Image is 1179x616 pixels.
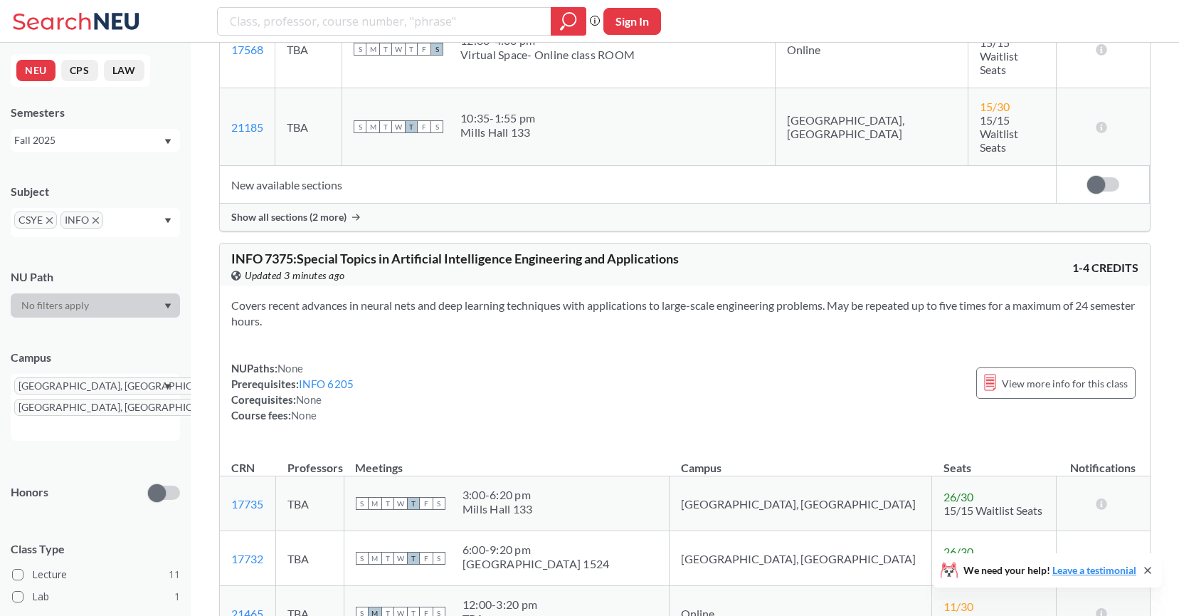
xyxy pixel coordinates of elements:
[603,8,661,35] button: Sign In
[420,552,433,565] span: F
[1057,446,1150,476] th: Notifications
[551,7,586,36] div: magnifying glass
[430,43,443,56] span: S
[231,497,263,511] a: 17735
[356,552,369,565] span: S
[11,129,180,152] div: Fall 2025Dropdown arrow
[394,497,407,510] span: W
[670,476,932,531] td: [GEOGRAPHIC_DATA], [GEOGRAPHIC_DATA]
[164,218,171,224] svg: Dropdown arrow
[11,350,180,365] div: Campus
[164,384,171,390] svg: Dropdown arrow
[231,43,263,56] a: 17568
[943,545,973,558] span: 26 / 30
[405,120,418,133] span: T
[296,393,322,406] span: None
[462,597,537,612] div: 12:00 - 3:20 pm
[276,476,344,531] td: TBA
[164,303,171,309] svg: Dropdown arrow
[220,204,1150,231] div: Show all sections (2 more)
[943,490,973,503] span: 26 / 30
[560,11,577,31] svg: magnifying glass
[943,600,973,613] span: 11 / 30
[11,269,180,285] div: NU Path
[245,268,345,283] span: Updated 3 minutes ago
[11,184,180,199] div: Subject
[11,541,180,557] span: Class Type
[433,552,445,565] span: S
[1002,375,1128,392] span: View more info for this class
[381,497,394,510] span: T
[392,43,405,56] span: W
[228,9,541,33] input: Class, professor, course number, "phrase"
[275,11,342,88] td: TBA
[14,377,240,395] span: [GEOGRAPHIC_DATA], [GEOGRAPHIC_DATA]X to remove pill
[366,43,379,56] span: M
[980,113,1018,154] span: 15/15 Waitlist Seats
[1052,564,1136,576] a: Leave a testimonial
[46,217,53,224] svg: X to remove pill
[418,43,430,56] span: F
[379,43,392,56] span: T
[11,208,180,237] div: CSYEX to remove pillINFOX to remove pillDropdown arrow
[405,43,418,56] span: T
[231,552,263,565] a: 17732
[462,557,610,571] div: [GEOGRAPHIC_DATA] 1524
[14,132,163,148] div: Fall 2025
[60,212,103,229] span: INFOX to remove pill
[275,88,342,166] td: TBA
[354,120,366,133] span: S
[462,543,610,557] div: 6:00 - 9:20 pm
[366,120,379,133] span: M
[433,497,445,510] span: S
[775,88,968,166] td: [GEOGRAPHIC_DATA], [GEOGRAPHIC_DATA]
[14,212,57,229] span: CSYEX to remove pill
[460,48,635,62] div: Virtual Space- Online class ROOM
[932,446,1057,476] th: Seats
[276,446,344,476] th: Professors
[418,120,430,133] span: F
[980,100,1010,113] span: 15 / 30
[11,293,180,318] div: Dropdown arrow
[231,298,1138,329] section: Covers recent advances in neural nets and deep learning techniques with applications to large-sca...
[980,36,1018,76] span: 15/15 Waitlist Seats
[462,502,533,516] div: Mills Hall 133
[670,531,932,586] td: [GEOGRAPHIC_DATA], [GEOGRAPHIC_DATA]
[369,552,381,565] span: M
[12,565,180,584] label: Lecture
[16,60,55,81] button: NEU
[61,60,98,81] button: CPS
[276,531,344,586] td: TBA
[394,552,407,565] span: W
[291,409,317,422] span: None
[231,251,679,266] span: INFO 7375 : Special Topics in Artificial Intelligence Engineering and Applications
[369,497,381,510] span: M
[670,446,932,476] th: Campus
[104,60,144,81] button: LAW
[407,552,420,565] span: T
[381,552,394,565] span: T
[164,139,171,145] svg: Dropdown arrow
[1072,260,1138,276] span: 1-4 CREDITS
[299,377,354,390] a: INFO 6205
[14,399,240,416] span: [GEOGRAPHIC_DATA], [GEOGRAPHIC_DATA]X to remove pill
[220,166,1057,204] td: New available sections
[420,497,433,510] span: F
[231,120,263,134] a: 21185
[392,120,405,133] span: W
[354,43,366,56] span: S
[11,484,48,501] p: Honors
[231,460,255,476] div: CRN
[277,362,303,375] span: None
[430,120,443,133] span: S
[462,488,533,502] div: 3:00 - 6:20 pm
[11,105,180,120] div: Semesters
[775,11,968,88] td: Online
[356,497,369,510] span: S
[344,446,669,476] th: Meetings
[407,497,420,510] span: T
[174,589,180,605] span: 1
[11,374,180,441] div: [GEOGRAPHIC_DATA], [GEOGRAPHIC_DATA]X to remove pill[GEOGRAPHIC_DATA], [GEOGRAPHIC_DATA]X to remo...
[460,111,535,125] div: 10:35 - 1:55 pm
[231,211,347,224] span: Show all sections (2 more)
